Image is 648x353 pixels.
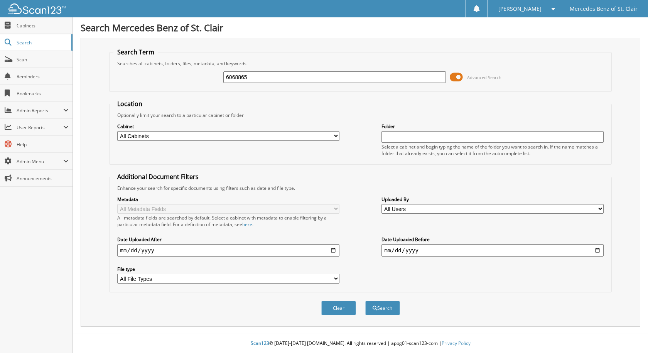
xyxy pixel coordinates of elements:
label: Uploaded By [381,196,604,203]
label: File type [117,266,340,272]
input: start [117,244,340,257]
iframe: Chat Widget [609,316,648,353]
span: Scan [17,56,69,63]
div: All metadata fields are searched by default. Select a cabinet with metadata to enable filtering b... [117,215,340,228]
img: scan123-logo-white.svg [8,3,66,14]
span: User Reports [17,124,63,131]
div: © [DATE]-[DATE] [DOMAIN_NAME]. All rights reserved | appg01-scan123-com | [73,334,648,353]
span: Advanced Search [467,74,501,80]
button: Search [365,301,400,315]
div: Searches all cabinets, folders, files, metadata, and keywords [113,60,608,67]
div: Optionally limit your search to a particular cabinet or folder [113,112,608,118]
span: Admin Menu [17,158,63,165]
span: Cabinets [17,22,69,29]
span: [PERSON_NAME] [498,7,542,11]
span: Reminders [17,73,69,80]
span: Admin Reports [17,107,63,114]
span: Help [17,141,69,148]
label: Cabinet [117,123,340,130]
a: here [242,221,252,228]
label: Metadata [117,196,340,203]
span: Announcements [17,175,69,182]
h1: Search Mercedes Benz of St. Clair [81,21,640,34]
span: Search [17,39,67,46]
label: Date Uploaded Before [381,236,604,243]
legend: Location [113,100,146,108]
span: Mercedes Benz of St. Clair [570,7,638,11]
span: Bookmarks [17,90,69,97]
span: Scan123 [251,340,269,346]
label: Date Uploaded After [117,236,340,243]
button: Clear [321,301,356,315]
label: Folder [381,123,604,130]
div: Select a cabinet and begin typing the name of the folder you want to search in. If the name match... [381,144,604,157]
legend: Search Term [113,48,158,56]
a: Privacy Policy [442,340,471,346]
div: Enhance your search for specific documents using filters such as date and file type. [113,185,608,191]
input: end [381,244,604,257]
legend: Additional Document Filters [113,172,202,181]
